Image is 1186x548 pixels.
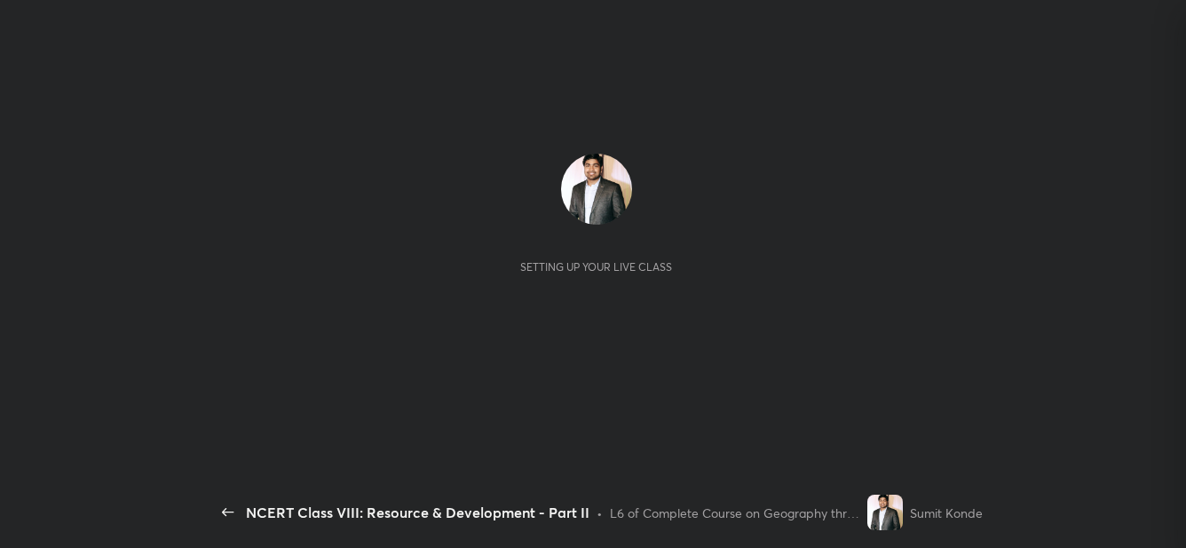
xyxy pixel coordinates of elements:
[246,502,589,523] div: NCERT Class VIII: Resource & Development - Part II
[520,260,672,274] div: Setting up your live class
[910,504,983,522] div: Sumit Konde
[867,495,903,530] img: fbb3c24a9d964a2d9832b95166ca1330.jpg
[561,154,632,225] img: fbb3c24a9d964a2d9832b95166ca1330.jpg
[597,504,603,522] div: •
[610,504,860,522] div: L6 of Complete Course on Geography through NCERT - UPSC GS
